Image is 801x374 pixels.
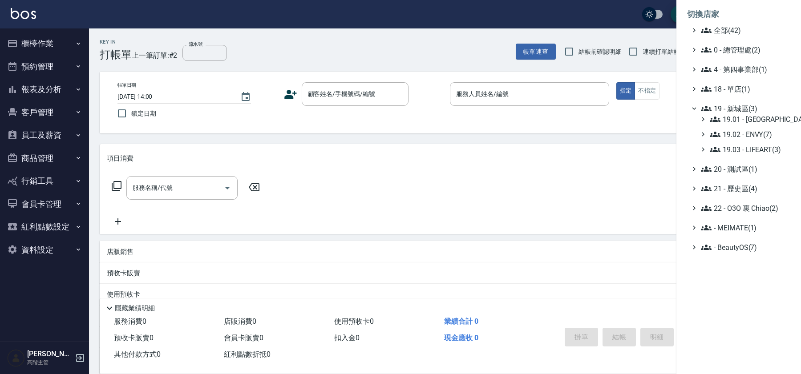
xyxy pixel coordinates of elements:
span: - BeautyOS(7) [701,242,787,253]
span: 20 - 測試區(1) [701,164,787,174]
span: 0 - 總管理處(2) [701,44,787,55]
span: 19.02 - ENVY(7) [710,129,787,140]
span: 4 - 第四事業部(1) [701,64,787,75]
span: 19.01 - [GEOGRAPHIC_DATA] (11) [710,114,787,125]
span: 19 - 新城區(3) [701,103,787,114]
span: 全部(42) [701,25,787,36]
span: 19.03 - LIFEART(3) [710,144,787,155]
li: 切換店家 [687,4,790,25]
span: - MEIMATE(1) [701,222,787,233]
span: 18 - 單店(1) [701,84,787,94]
span: 21 - 歷史區(4) [701,183,787,194]
span: 22 - O3O 裏 Chiao(2) [701,203,787,213]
